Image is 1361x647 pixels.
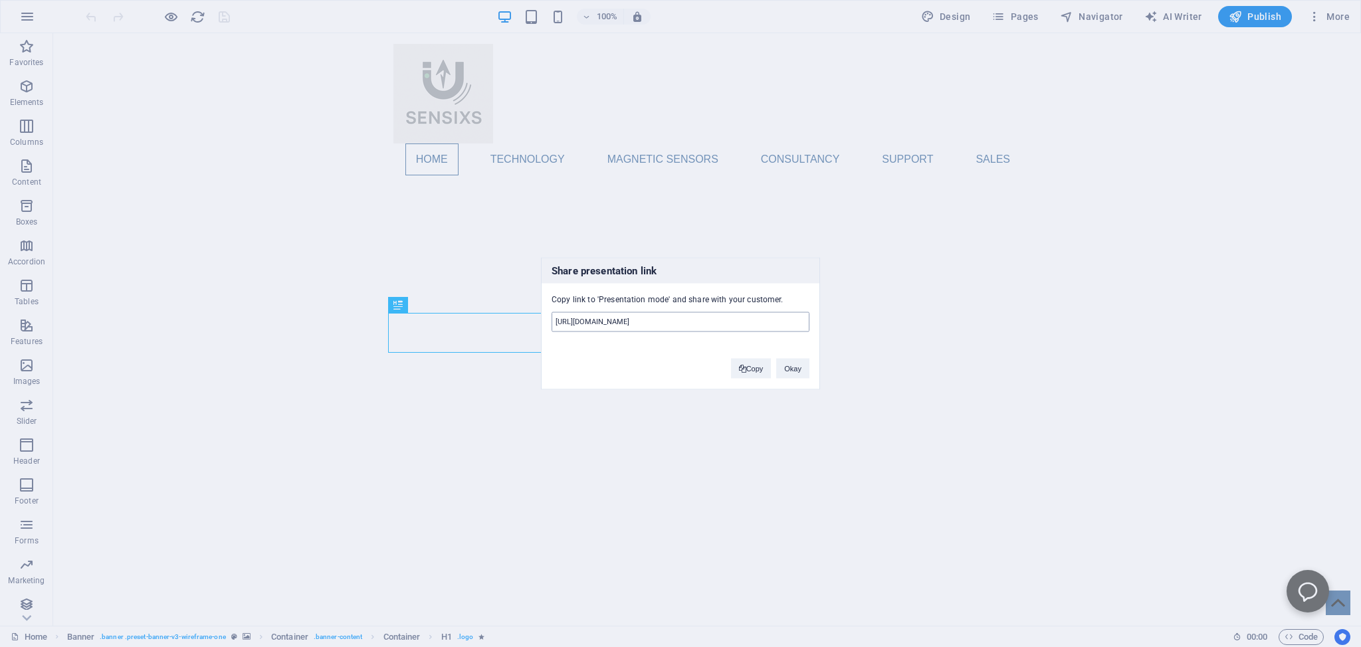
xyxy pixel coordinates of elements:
div: Copy link to 'Presentation mode' and share with your customer. [552,294,809,345]
h3: Share presentation link [542,258,819,284]
input: Link loading... [552,312,809,332]
button: Okay [776,359,809,379]
button: Open chatbot window [1233,537,1276,579]
button: Copy [731,359,772,379]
